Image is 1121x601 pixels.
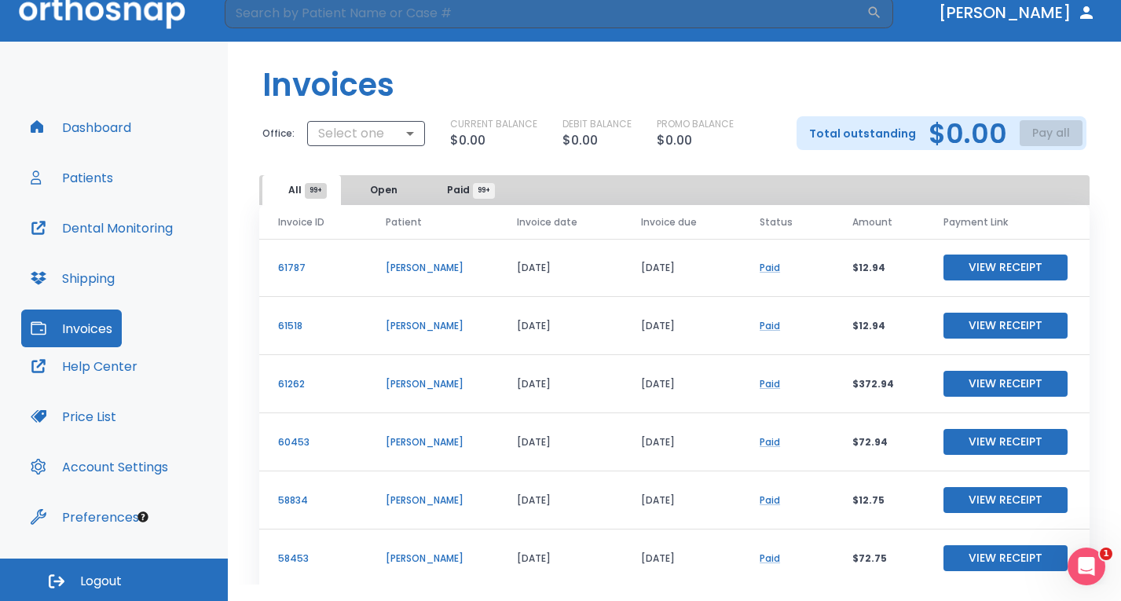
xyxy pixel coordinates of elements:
[288,183,316,197] span: All
[760,261,780,274] a: Paid
[136,510,150,524] div: Tooltip anchor
[498,471,622,530] td: [DATE]
[450,117,537,131] p: CURRENT BALANCE
[852,319,906,333] p: $12.94
[760,319,780,332] a: Paid
[473,183,495,199] span: 99+
[562,131,598,150] p: $0.00
[852,215,892,229] span: Amount
[278,319,348,333] p: 61518
[386,435,479,449] p: [PERSON_NAME]
[498,239,622,297] td: [DATE]
[943,260,1068,273] a: View Receipt
[305,183,327,199] span: 99+
[386,493,479,508] p: [PERSON_NAME]
[80,573,122,590] span: Logout
[760,377,780,390] a: Paid
[562,117,632,131] p: DEBIT BALANCE
[943,545,1068,571] button: View Receipt
[943,493,1068,506] a: View Receipt
[943,371,1068,397] button: View Receipt
[307,118,425,149] div: Select one
[21,159,123,196] button: Patients
[657,131,692,150] p: $0.00
[943,551,1068,564] a: View Receipt
[852,377,906,391] p: $372.94
[852,261,906,275] p: $12.94
[262,61,394,108] h1: Invoices
[657,117,734,131] p: PROMO BALANCE
[386,261,479,275] p: [PERSON_NAME]
[278,377,348,391] p: 61262
[943,487,1068,513] button: View Receipt
[262,175,507,205] div: tabs
[386,319,479,333] p: [PERSON_NAME]
[498,413,622,471] td: [DATE]
[498,530,622,588] td: [DATE]
[852,552,906,566] p: $72.75
[760,493,780,507] a: Paid
[622,297,741,355] td: [DATE]
[929,122,1007,145] h2: $0.00
[278,493,348,508] p: 58834
[498,297,622,355] td: [DATE]
[278,435,348,449] p: 60453
[760,215,793,229] span: Status
[386,215,422,229] span: Patient
[450,131,485,150] p: $0.00
[517,215,577,229] span: Invoice date
[1068,548,1105,585] iframe: Intercom live chat
[943,434,1068,448] a: View Receipt
[21,310,122,347] button: Invoices
[278,215,324,229] span: Invoice ID
[386,377,479,391] p: [PERSON_NAME]
[21,259,124,297] button: Shipping
[641,215,697,229] span: Invoice due
[943,313,1068,339] button: View Receipt
[622,355,741,413] td: [DATE]
[852,493,906,508] p: $12.75
[809,124,916,143] p: Total outstanding
[943,215,1008,229] span: Payment Link
[386,552,479,566] p: [PERSON_NAME]
[622,239,741,297] td: [DATE]
[262,126,295,141] p: Office:
[21,209,182,247] button: Dental Monitoring
[622,471,741,530] td: [DATE]
[278,552,348,566] p: 58453
[622,413,741,471] td: [DATE]
[943,318,1068,332] a: View Receipt
[21,108,141,146] button: Dashboard
[21,398,126,435] button: Price List
[943,255,1068,280] button: View Receipt
[278,261,348,275] p: 61787
[21,448,178,486] button: Account Settings
[622,530,741,588] td: [DATE]
[760,552,780,565] a: Paid
[21,347,147,385] button: Help Center
[447,183,484,197] span: Paid
[852,435,906,449] p: $72.94
[943,429,1068,455] button: View Receipt
[344,175,423,205] button: Open
[498,355,622,413] td: [DATE]
[1100,548,1112,560] span: 1
[21,498,148,536] button: Preferences
[943,376,1068,390] a: View Receipt
[760,435,780,449] a: Paid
